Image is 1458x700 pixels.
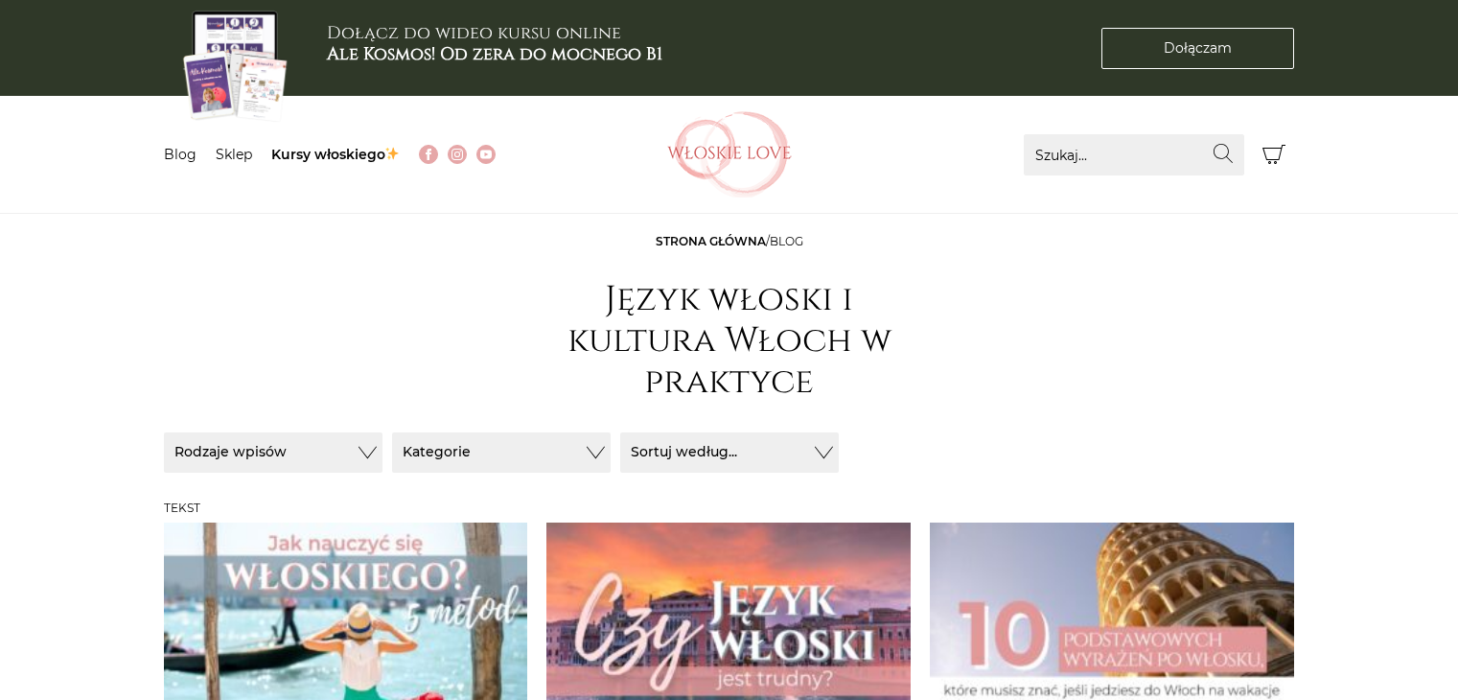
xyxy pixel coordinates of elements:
img: ✨ [385,147,399,160]
a: Kursy włoskiego [271,146,401,163]
b: Ale Kosmos! Od zera do mocnego B1 [327,42,662,66]
a: Blog [164,146,197,163]
button: Kategorie [392,432,611,473]
h3: Dołącz do wideo kursu online [327,23,662,64]
button: Sortuj według... [620,432,839,473]
h3: Tekst [164,502,1295,515]
input: Szukaj... [1024,134,1244,175]
span: Blog [770,234,803,248]
a: Sklep [216,146,252,163]
img: Włoskielove [667,111,792,198]
span: Dołączam [1164,38,1232,58]
h1: Język włoski i kultura Włoch w praktyce [538,279,921,404]
button: Rodzaje wpisów [164,432,382,473]
a: Strona główna [656,234,766,248]
button: Koszyk [1254,134,1295,175]
a: Dołączam [1101,28,1294,69]
span: / [656,234,803,248]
